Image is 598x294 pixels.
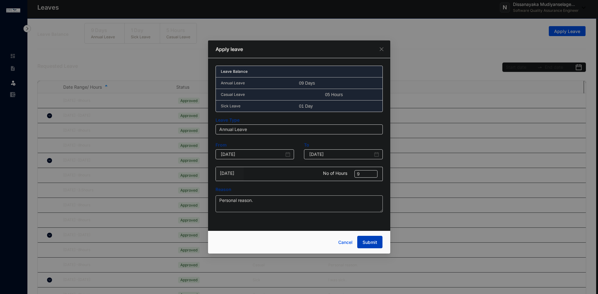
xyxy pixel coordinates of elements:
span: 9 [357,170,375,177]
p: Leave Balance [221,68,248,75]
span: Annual Leave [219,125,379,134]
p: Annual Leave [221,80,299,86]
span: Leave Type [216,117,383,124]
input: Start Date [221,151,284,158]
textarea: Reason [216,195,383,212]
button: Submit [357,236,382,248]
input: End Date [309,151,373,158]
button: Cancel [334,236,357,249]
span: close [379,47,384,52]
p: No of Hours [323,170,347,176]
div: 09 Days [299,80,325,86]
p: [DATE] [220,170,240,176]
span: Submit [363,239,377,245]
div: 01 Day [299,103,325,109]
p: Apply leave [216,45,383,53]
p: Casual Leave [221,91,299,98]
p: Sick Leave [221,103,299,109]
button: Close [378,46,385,53]
span: From [216,142,294,149]
span: To [304,142,383,149]
div: 05 Hours [325,91,351,98]
span: Cancel [338,239,353,246]
label: Reason [216,186,236,193]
